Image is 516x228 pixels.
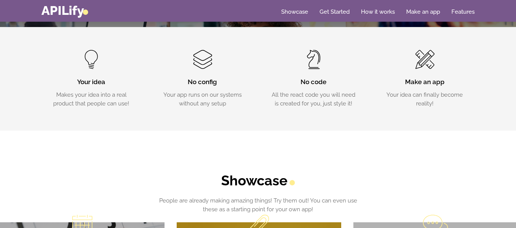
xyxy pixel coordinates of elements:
[153,172,364,189] h2: Showcase
[451,8,475,16] a: Features
[406,8,440,16] a: Make an app
[158,91,247,108] p: Your app runs on our systems without any setup
[153,196,364,214] p: People are already making amazing things! Try them out! You can even use these as a starting poin...
[158,78,247,87] h3: No config
[269,91,358,108] p: All the react code you will need is created for you, just style it!
[320,8,350,16] a: Get Started
[381,91,469,108] p: Your idea can finally become reality!
[41,3,88,18] a: APILify
[281,8,308,16] a: Showcase
[381,78,469,87] h3: Make an app
[361,8,395,16] a: How it works
[47,91,136,108] p: Makes your idea into a real product that people can use!
[269,78,358,87] h3: No code
[47,78,136,87] h3: Your idea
